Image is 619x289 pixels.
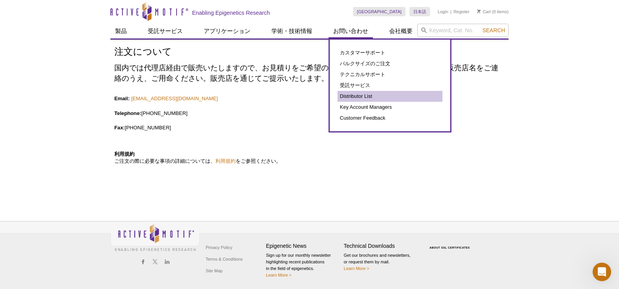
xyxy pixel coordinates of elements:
[114,151,505,165] p: ご注文の際に必要な事項の詳細については、 をご参照ください。
[114,151,135,157] strong: 利用規約
[337,102,442,113] a: Key Account Managers
[114,124,505,131] p: [PHONE_NUMBER]
[337,80,442,91] a: 受託サービス
[438,9,448,14] a: Login
[409,7,430,16] a: 日本語
[477,9,491,14] a: Cart
[477,7,509,16] li: (0 items)
[266,252,340,279] p: Sign up for our monthly newsletter highlighting recent publications in the field of epigenetics.
[337,113,442,124] a: Customer Feedback
[114,110,505,117] p: [PHONE_NUMBER]
[337,69,442,80] a: テクニカルサポート
[114,125,125,131] strong: Fax:
[385,24,417,38] a: 会社概要
[131,96,218,101] a: [EMAIL_ADDRESS][DOMAIN_NAME]
[110,221,200,253] img: Active Motif,
[421,235,480,252] table: Click to Verify - This site chose Symantec SSL for secure e-commerce and confidential communicati...
[344,243,418,249] h4: Technical Downloads
[329,24,373,38] a: お問い合わせ
[143,24,187,38] a: 受託サービス
[337,58,442,69] a: バルクサイズのご注文
[266,273,292,277] a: Learn More >
[199,24,255,38] a: アプリケーション
[215,158,236,164] a: 利用規約
[480,27,507,34] button: Search
[204,242,234,253] a: Privacy Policy
[430,246,470,249] a: ABOUT SSL CERTIFICATES
[114,47,505,58] h1: 注文について
[477,9,481,13] img: Your Cart
[114,96,130,101] strong: Email:
[204,265,224,277] a: Site Map
[593,263,611,281] iframe: Intercom live chat
[114,110,141,116] strong: Telephone:
[483,27,505,33] span: Search
[344,266,369,271] a: Learn More >
[450,7,451,16] li: |
[417,24,509,37] input: Keyword, Cat. No.
[204,253,245,265] a: Terms & Conditions
[114,63,505,84] h2: 国内では代理店経由で販売いたしますので、お見積りをご希望の場合は、下記の連絡先までご利用の販売店名をご連絡のうえ、ご用命ください。販売店を通じてご提示いたします。
[353,7,406,16] a: [GEOGRAPHIC_DATA]
[267,24,317,38] a: 学術・技術情報
[266,243,340,249] h4: Epigenetic News
[337,47,442,58] a: カスタマーサポート
[453,9,469,14] a: Register
[337,91,442,102] a: Distributor List
[110,24,131,38] a: 製品
[344,252,418,272] p: Get our brochures and newsletters, or request them by mail.
[192,9,270,16] h2: Enabling Epigenetics Research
